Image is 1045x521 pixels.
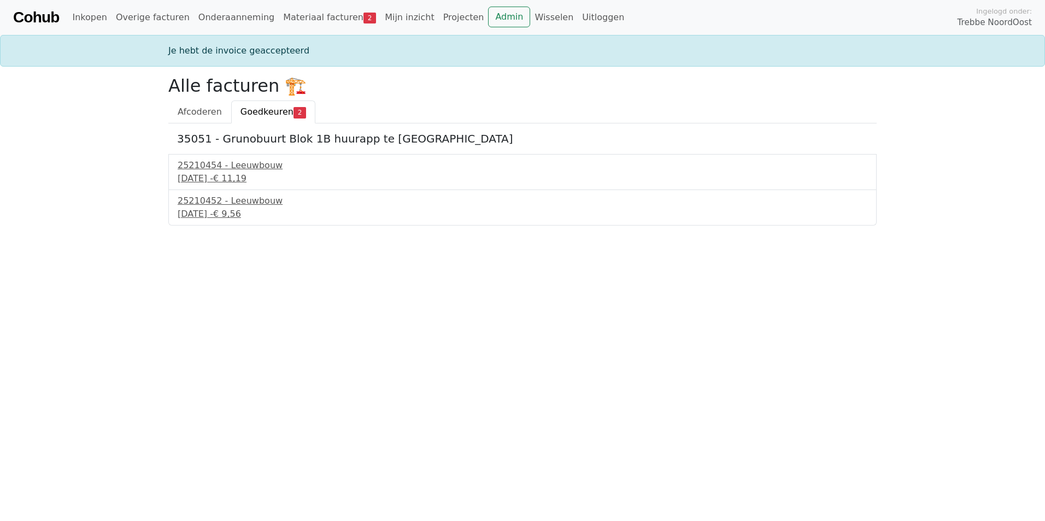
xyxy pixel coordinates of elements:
[530,7,578,28] a: Wisselen
[68,7,111,28] a: Inkopen
[178,159,867,185] a: 25210454 - Leeuwbouw[DATE] -€ 11,19
[162,44,883,57] div: Je hebt de invoice geaccepteerd
[488,7,530,27] a: Admin
[178,194,867,208] div: 25210452 - Leeuwbouw
[293,107,306,118] span: 2
[177,132,868,145] h5: 35051 - Grunobuurt Blok 1B huurapp te [GEOGRAPHIC_DATA]
[363,13,376,23] span: 2
[178,159,867,172] div: 25210454 - Leeuwbouw
[178,208,867,221] div: [DATE] -
[976,6,1032,16] span: Ingelogd onder:
[213,173,246,183] span: € 11,19
[279,7,380,28] a: Materiaal facturen2
[111,7,194,28] a: Overige facturen
[240,106,293,117] span: Goedkeuren
[168,100,231,123] a: Afcoderen
[178,194,867,221] a: 25210452 - Leeuwbouw[DATE] -€ 9,56
[380,7,439,28] a: Mijn inzicht
[578,7,629,28] a: Uitloggen
[194,7,279,28] a: Onderaanneming
[231,100,315,123] a: Goedkeuren2
[213,209,241,219] span: € 9,56
[958,16,1032,29] span: Trebbe NoordOost
[439,7,489,28] a: Projecten
[178,106,222,117] span: Afcoderen
[168,75,877,96] h2: Alle facturen 🏗️
[13,4,59,31] a: Cohub
[178,172,867,185] div: [DATE] -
